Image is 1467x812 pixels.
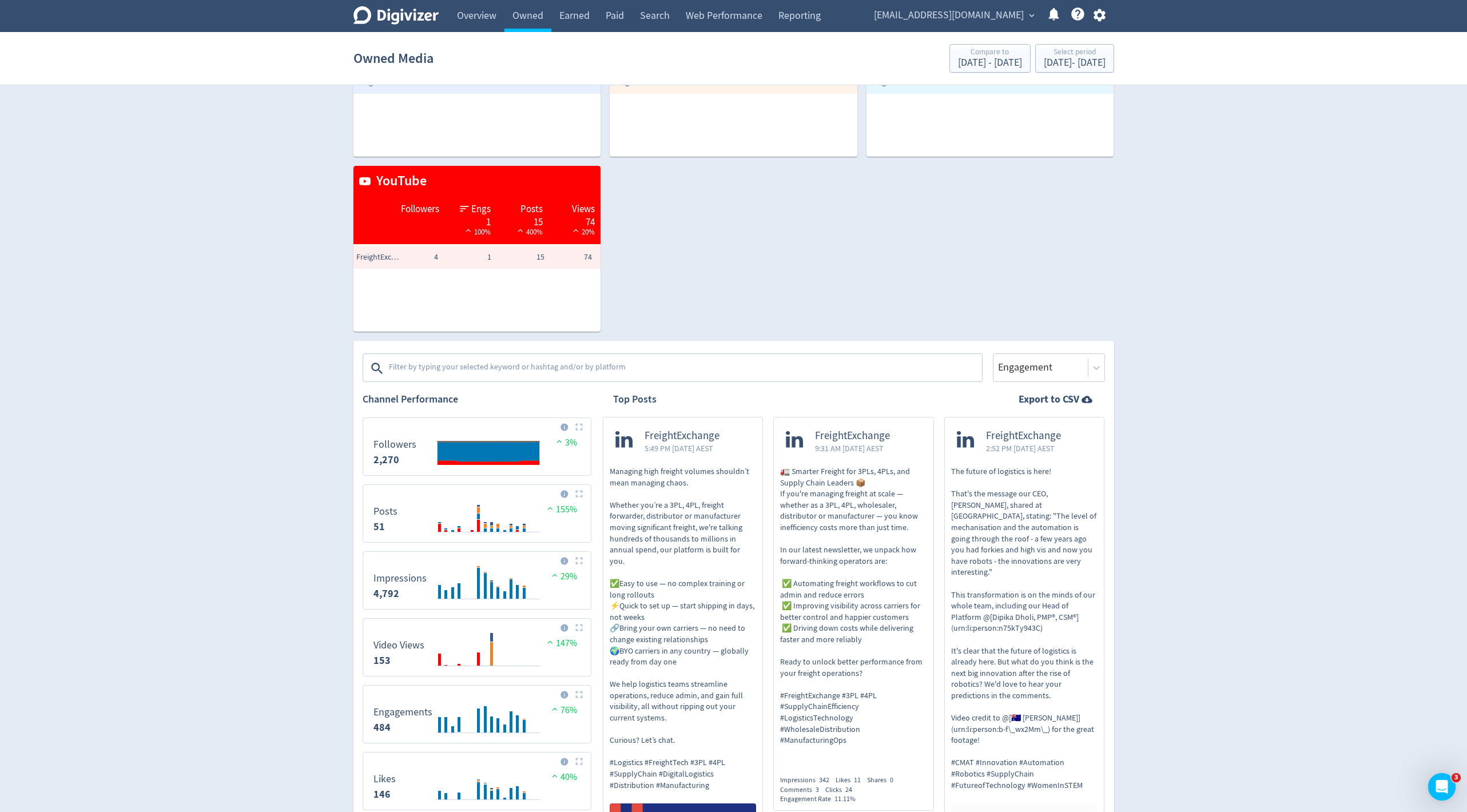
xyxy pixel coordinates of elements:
[645,429,719,443] span: FreightExchange
[547,246,601,269] td: 74
[368,489,586,538] svg: Posts 51
[774,417,933,766] a: FreightExchange9:31 AM [DATE] AEST🚛 Smarter Freight for 3PLs, 4PLs, and Supply Chain Leaders 📦 If...
[373,654,391,667] strong: 153
[572,202,595,216] span: Views
[836,775,867,785] div: Likes
[780,785,825,795] div: Comments
[371,172,427,191] span: YouTube
[363,392,591,407] h2: Channel Performance
[575,624,583,631] img: Placeholder
[515,226,526,234] img: positive-performance-white.svg
[575,691,583,698] img: Placeholder
[353,40,434,77] h1: Owned Media
[373,520,385,534] strong: 51
[373,438,416,451] dt: Followers
[870,6,1037,25] button: [EMAIL_ADDRESS][DOMAIN_NAME]
[549,571,577,582] span: 29%
[958,58,1022,68] div: [DATE] - [DATE]
[544,638,577,649] span: 147%
[815,429,890,443] span: FreightExchange
[570,227,595,237] span: 20%
[368,623,586,671] svg: Video Views 153
[816,785,819,794] span: 3
[854,775,861,785] span: 11
[554,437,565,445] img: positive-performance.svg
[373,721,391,734] strong: 484
[575,490,583,497] img: Placeholder
[554,437,577,448] span: 3%
[780,466,927,746] p: 🚛 Smarter Freight for 3PLs, 4PLs, and Supply Chain Leaders 📦 If you're managing freight at scale ...
[570,226,582,234] img: positive-performance-white.svg
[1428,773,1456,801] iframe: Intercom live chat
[544,504,556,512] img: positive-performance.svg
[463,227,491,237] span: 100%
[356,252,402,263] span: FreightExchange
[368,556,586,604] svg: Impressions 4,792
[471,202,491,216] span: Engs
[388,246,441,269] td: 4
[949,44,1031,73] button: Compare to[DATE] - [DATE]
[867,775,900,785] div: Shares
[549,704,577,716] span: 76%
[353,166,601,332] table: customized table
[520,202,543,216] span: Posts
[549,571,560,579] img: positive-performance.svg
[373,453,399,467] strong: 2,270
[1019,392,1079,407] strong: Export to CSV
[554,216,595,225] div: 74
[1027,10,1037,21] span: expand_more
[874,6,1024,25] span: [EMAIL_ADDRESS][DOMAIN_NAME]
[368,757,586,805] svg: Likes 146
[1035,44,1114,73] button: Select period[DATE]- [DATE]
[368,423,586,471] svg: Followers 2,270
[373,787,391,801] strong: 146
[986,443,1061,454] span: 2:52 PM [DATE] AEST
[834,794,856,803] span: 11.11%
[958,48,1022,58] div: Compare to
[373,505,397,518] dt: Posts
[890,775,893,785] span: 0
[1452,773,1461,782] span: 3
[780,775,836,785] div: Impressions
[463,226,474,234] img: positive-performance-white.svg
[494,246,547,269] td: 15
[373,587,399,600] strong: 4,792
[825,785,858,795] div: Clicks
[373,572,427,585] dt: Impressions
[544,638,556,646] img: positive-performance.svg
[373,706,432,719] dt: Engagements
[1044,48,1106,58] div: Select period
[373,639,424,652] dt: Video Views
[373,773,396,786] dt: Likes
[401,202,439,216] span: Followers
[845,785,852,794] span: 24
[575,557,583,564] img: Placeholder
[575,758,583,765] img: Placeholder
[544,504,577,515] span: 155%
[951,466,1098,791] p: The future of logistics is here! That's the message our CEO, [PERSON_NAME], shared at [GEOGRAPHIC...
[815,443,890,454] span: 9:31 AM [DATE] AEST
[613,392,657,407] h2: Top Posts
[515,227,543,237] span: 400%
[819,775,829,785] span: 342
[549,771,560,780] img: positive-performance.svg
[610,466,757,791] p: Managing high freight volumes shouldn’t mean managing chaos. Whether you’re a 3PL, 4PL, freight f...
[549,771,577,783] span: 40%
[441,246,494,269] td: 1
[1044,58,1106,68] div: [DATE] - [DATE]
[575,423,583,431] img: Placeholder
[780,794,862,804] div: Engagement Rate
[451,216,491,225] div: 1
[502,216,543,225] div: 15
[549,704,560,713] img: positive-performance.svg
[986,429,1061,443] span: FreightExchange
[645,443,719,454] span: 5:49 PM [DATE] AEST
[368,690,586,738] svg: Engagements 484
